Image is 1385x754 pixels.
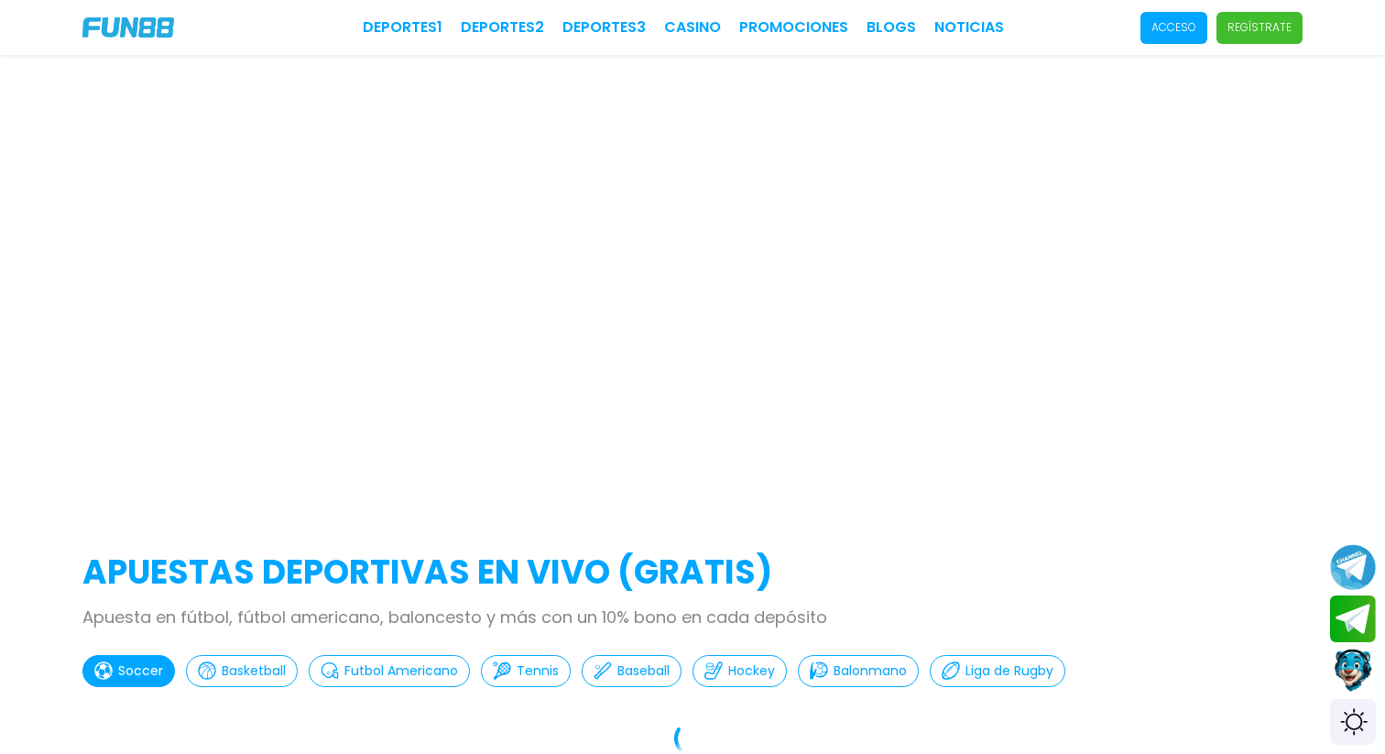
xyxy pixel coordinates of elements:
p: Balonmano [834,661,907,681]
button: Join telegram channel [1330,543,1376,591]
div: Switch theme [1330,699,1376,745]
p: Soccer [118,661,163,681]
button: Hockey [692,655,787,687]
p: Liga de Rugby [965,661,1053,681]
p: Acceso [1151,19,1196,36]
a: CASINO [664,16,721,38]
a: Deportes1 [363,16,442,38]
p: Regístrate [1227,19,1292,36]
button: Basketball [186,655,298,687]
button: Tennis [481,655,571,687]
button: Balonmano [798,655,919,687]
h2: APUESTAS DEPORTIVAS EN VIVO (gratis) [82,548,1303,597]
img: Company Logo [82,17,174,38]
button: Contact customer service [1330,647,1376,694]
button: Baseball [582,655,682,687]
a: BLOGS [867,16,916,38]
a: Deportes3 [562,16,646,38]
button: Join telegram [1330,596,1376,643]
p: Hockey [728,661,775,681]
a: Promociones [739,16,848,38]
button: Soccer [82,655,175,687]
button: Liga de Rugby [930,655,1065,687]
p: Tennis [517,661,559,681]
p: Baseball [617,661,670,681]
a: Deportes2 [461,16,544,38]
p: Basketball [222,661,286,681]
p: Futbol Americano [344,661,458,681]
p: Apuesta en fútbol, fútbol americano, baloncesto y más con un 10% bono en cada depósito [82,605,1303,629]
button: Futbol Americano [309,655,470,687]
a: NOTICIAS [934,16,1004,38]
